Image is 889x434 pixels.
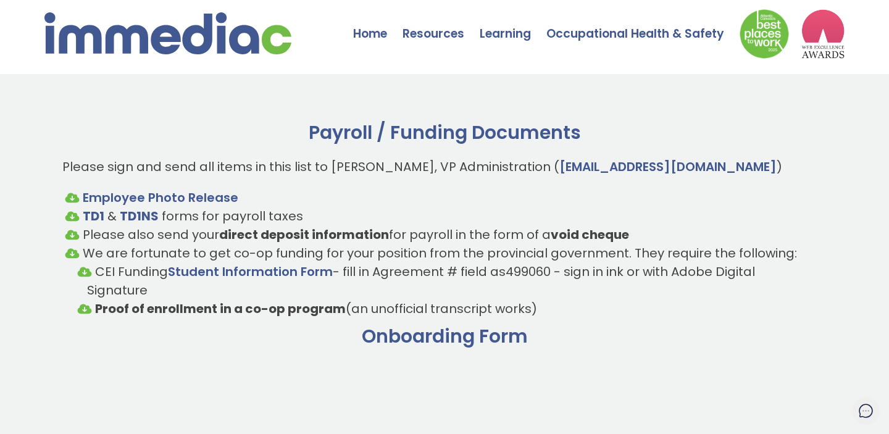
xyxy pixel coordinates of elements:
li: (an unofficial transcript works) [87,299,802,318]
a: Learning [480,3,546,46]
strong: direct deposit information [219,226,389,243]
a: Home [353,3,403,46]
strong: Proof of enrollment in a co-op program [95,300,346,317]
img: immediac [44,12,291,54]
h2: Payroll / Funding Documents [62,120,827,145]
a: Employee Photo Release [83,189,238,206]
a: Resources [403,3,480,46]
img: Down [740,9,789,59]
a: TD1NS [120,207,162,225]
a: [EMAIL_ADDRESS][DOMAIN_NAME] [559,158,777,175]
li: CEI Funding - fill in Agreement # field as - sign in ink or with Adobe Digital Signature [87,262,802,299]
span: forms for payroll taxes [162,207,303,225]
li: We are fortunate to get co-op funding for your position from the provincial government. They requ... [75,244,814,318]
p: Please sign and send all items in this list to [PERSON_NAME], VP Administration ( ) [62,157,827,176]
strong: void cheque [551,226,629,243]
h2: Onboarding Form [62,324,827,349]
strong: TD1NS [120,207,159,225]
strong: TD1 [83,207,104,225]
span: 499060 [506,263,551,280]
img: logo2_wea_nobg.webp [801,9,845,59]
a: Student Information Form [168,263,333,280]
li: Please also send your for payroll in the form of a [75,225,814,244]
a: Occupational Health & Safety [546,3,740,46]
span: & [107,207,117,225]
a: TD1 [83,207,107,225]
